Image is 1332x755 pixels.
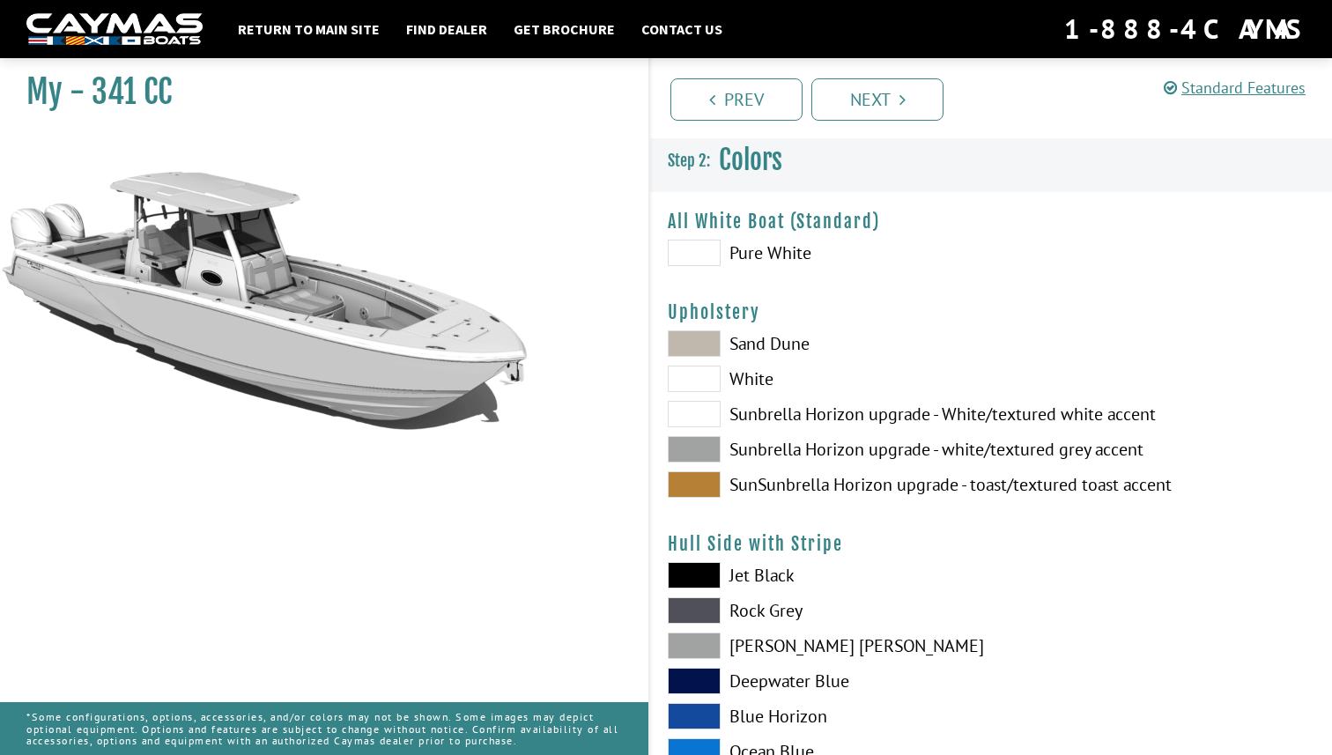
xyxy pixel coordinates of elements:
[1164,78,1306,98] a: Standard Features
[633,18,731,41] a: Contact Us
[668,401,973,427] label: Sunbrella Horizon upgrade - White/textured white accent
[666,76,1332,121] ul: Pagination
[1064,10,1306,48] div: 1-888-4CAYMAS
[668,533,1314,555] h4: Hull Side with Stripe
[668,330,973,357] label: Sand Dune
[668,703,973,729] label: Blue Horizon
[668,211,1314,233] h4: All White Boat (Standard)
[668,366,973,392] label: White
[668,668,973,694] label: Deepwater Blue
[670,78,803,121] a: Prev
[26,13,203,46] img: white-logo-c9c8dbefe5ff5ceceb0f0178aa75bf4bb51f6bca0971e226c86eb53dfe498488.png
[668,471,973,498] label: SunSunbrella Horizon upgrade - toast/textured toast accent
[668,562,973,588] label: Jet Black
[668,240,973,266] label: Pure White
[26,702,622,755] p: *Some configurations, options, accessories, and/or colors may not be shown. Some images may depic...
[668,301,1314,323] h4: Upholstery
[811,78,943,121] a: Next
[26,72,604,112] h1: My - 341 CC
[650,128,1332,193] h3: Colors
[229,18,388,41] a: Return to main site
[397,18,496,41] a: Find Dealer
[668,597,973,624] label: Rock Grey
[668,436,973,463] label: Sunbrella Horizon upgrade - white/textured grey accent
[505,18,624,41] a: Get Brochure
[668,633,973,659] label: [PERSON_NAME] [PERSON_NAME]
